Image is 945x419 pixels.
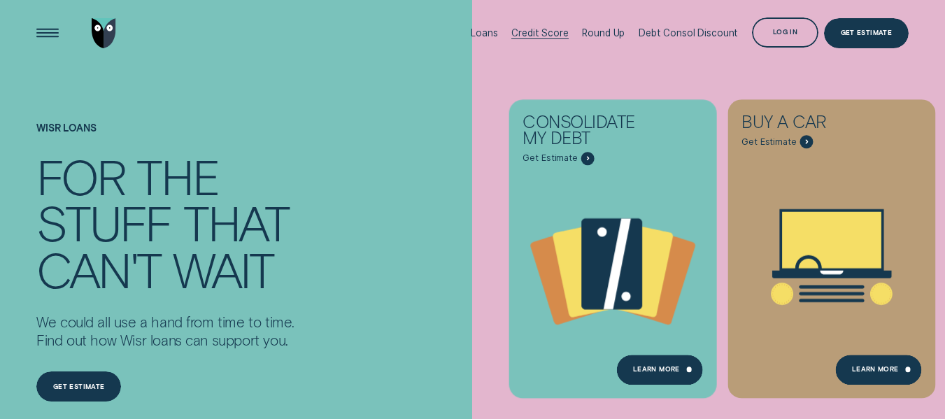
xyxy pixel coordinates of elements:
[523,152,577,164] span: Get Estimate
[752,17,818,48] button: Log in
[36,371,121,402] a: Get estimate
[36,199,171,245] div: stuff
[727,99,935,390] a: Buy a car - Learn more
[741,113,874,135] div: Buy a car
[92,18,117,48] img: Wisr
[824,18,909,48] a: Get Estimate
[639,27,738,38] div: Debt Consol Discount
[835,355,922,385] a: Learn More
[36,122,294,152] h1: Wisr loans
[36,246,161,292] div: can't
[36,313,294,349] p: We could all use a hand from time to time. Find out how Wisr loans can support you.
[582,27,625,38] div: Round Up
[616,355,703,385] a: Learn more
[511,27,568,38] div: Credit Score
[523,113,655,152] div: Consolidate my debt
[173,246,273,292] div: wait
[36,152,294,292] h4: For the stuff that can't wait
[136,152,218,199] div: the
[36,152,125,199] div: For
[509,99,717,390] a: Consolidate my debt - Learn more
[471,27,497,38] div: Loans
[741,136,796,148] span: Get Estimate
[33,18,63,48] button: Open Menu
[183,199,289,245] div: that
